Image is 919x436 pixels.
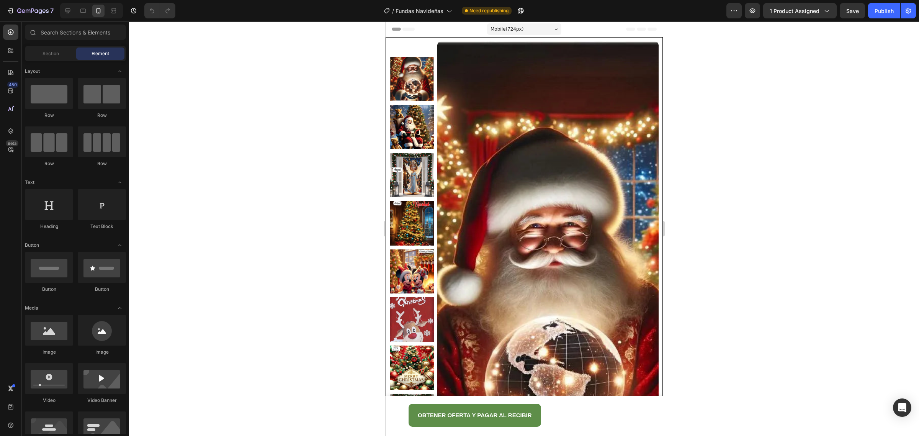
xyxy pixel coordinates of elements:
[386,21,663,436] iframe: Design area
[3,3,57,18] button: 7
[25,68,40,75] span: Layout
[25,112,73,119] div: Row
[868,3,900,18] button: Publish
[392,7,394,15] span: /
[25,160,73,167] div: Row
[114,65,126,77] span: Toggle open
[78,223,126,230] div: Text Block
[78,160,126,167] div: Row
[25,223,73,230] div: Heading
[25,286,73,293] div: Button
[78,349,126,356] div: Image
[25,179,34,186] span: Text
[7,82,18,88] div: 450
[92,50,109,57] span: Element
[25,397,73,404] div: Video
[469,7,509,14] span: Need republishing
[893,398,911,417] div: Open Intercom Messenger
[25,349,73,356] div: Image
[25,305,38,311] span: Media
[114,239,126,251] span: Toggle open
[770,7,819,15] span: 1 product assigned
[78,397,126,404] div: Video Banner
[763,3,837,18] button: 1 product assigned
[6,140,18,146] div: Beta
[50,6,54,15] p: 7
[840,3,865,18] button: Save
[114,302,126,314] span: Toggle open
[144,3,175,18] div: Undo/Redo
[875,7,894,15] div: Publish
[114,176,126,188] span: Toggle open
[846,8,859,14] span: Save
[78,286,126,293] div: Button
[43,50,59,57] span: Section
[396,7,443,15] span: Fundas Navideñas
[78,112,126,119] div: Row
[25,25,126,40] input: Search Sections & Elements
[25,242,39,249] span: Button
